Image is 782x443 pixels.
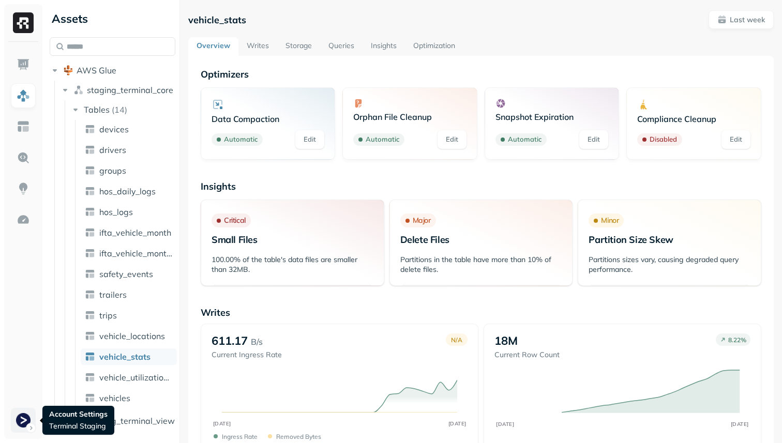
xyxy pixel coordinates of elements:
p: Current Ingress Rate [212,350,282,360]
span: vehicle_utilization_day [99,372,173,383]
p: Disabled [650,134,677,145]
a: trailers [81,286,177,303]
img: table [85,227,95,238]
span: safety_events [99,269,153,279]
tspan: [DATE] [448,420,466,427]
span: ifta_vehicle_month [99,227,171,238]
a: safety_events [81,266,177,282]
p: Account Settings [49,409,108,419]
button: AWS Glue [50,62,175,79]
img: Terminal Staging [16,413,31,427]
a: hos_daily_logs [81,183,177,200]
p: Major [413,216,431,225]
img: table [85,207,95,217]
a: Writes [238,37,277,56]
img: root [63,65,73,75]
span: devices [99,124,129,134]
tspan: [DATE] [731,421,749,427]
p: Delete Files [400,234,562,246]
img: table [85,331,95,341]
a: drivers [81,142,177,158]
img: table [85,352,95,362]
a: vehicle_locations [81,328,177,344]
span: hos_daily_logs [99,186,156,196]
span: trailers [99,289,127,300]
span: trips [99,310,117,320]
img: table [85,372,95,383]
span: drivers [99,145,126,155]
a: Queries [320,37,363,56]
p: ( 14 ) [112,104,127,115]
p: Compliance Cleanup [637,114,750,124]
p: Automatic [366,134,399,145]
div: Assets [50,10,175,27]
img: Assets [17,89,30,102]
p: Orphan File Cleanup [353,112,467,122]
a: Optimization [405,37,463,56]
img: table [85,145,95,155]
img: table [85,186,95,196]
a: Storage [277,37,320,56]
p: Partition Size Skew [589,234,750,246]
a: Overview [188,37,238,56]
p: Data Compaction [212,114,325,124]
a: Edit [579,130,608,149]
img: table [85,310,95,320]
span: vehicles [99,393,130,403]
a: Edit [721,130,750,149]
p: 100.00% of the table's data files are smaller than 32MB. [212,255,373,274]
p: Current Row Count [494,350,560,360]
img: table [85,269,95,279]
p: Optimizers [201,68,761,80]
img: Asset Explorer [17,120,30,133]
a: Insights [363,37,405,56]
a: trips [81,307,177,324]
p: Ingress Rate [222,433,258,440]
span: staging_terminal_view [87,416,175,426]
a: ifta_vehicle_months [81,245,177,262]
img: Insights [17,182,30,195]
a: groups [81,162,177,179]
img: table [85,165,95,176]
tspan: [DATE] [213,420,231,427]
img: Optimization [17,213,30,226]
a: ifta_vehicle_month [81,224,177,241]
a: devices [81,121,177,138]
span: Tables [84,104,110,115]
a: vehicle_utilization_day [81,369,177,386]
img: Dashboard [17,58,30,71]
a: hos_logs [81,204,177,220]
p: Snapshot Expiration [495,112,609,122]
button: Tables(14) [70,101,176,118]
img: table [85,124,95,134]
a: vehicle_stats [81,348,177,365]
span: vehicle_stats [99,352,151,362]
p: Small Files [212,234,373,246]
button: Last week [709,10,774,29]
span: staging_terminal_core [87,85,173,95]
img: Query Explorer [17,151,30,164]
p: Automatic [224,134,258,145]
span: hos_logs [99,207,133,217]
p: vehicle_stats [188,14,246,26]
span: groups [99,165,126,176]
p: Minor [601,216,619,225]
span: vehicle_locations [99,331,165,341]
img: namespace [73,85,84,95]
button: staging_terminal_core [60,82,176,98]
button: staging_terminal_view [60,413,176,429]
img: table [85,289,95,300]
span: AWS Glue [77,65,116,75]
p: Partitions sizes vary, causing degraded query performance. [589,255,750,274]
img: table [85,248,95,258]
img: Ryft [13,12,34,33]
p: Automatic [508,134,542,145]
a: Edit [295,130,324,149]
a: vehicles [81,390,177,406]
p: Terminal Staging [49,421,108,431]
p: Insights [201,180,761,192]
p: B/s [251,335,263,348]
p: N/A [451,336,462,344]
p: 8.22 % [728,336,746,344]
a: Edit [438,130,467,149]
